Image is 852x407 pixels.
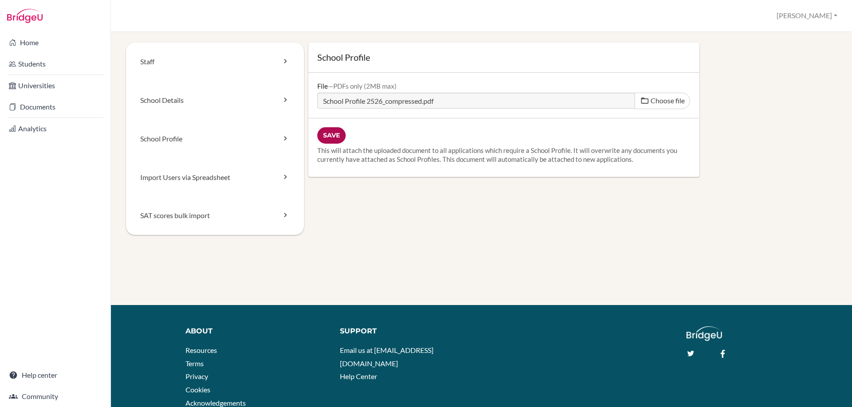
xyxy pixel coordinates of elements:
a: Email us at [EMAIL_ADDRESS][DOMAIN_NAME] [340,346,434,368]
div: PDFs only (2MB max) [328,82,397,90]
a: Students [2,55,109,73]
a: Privacy [185,372,208,380]
a: School Profile [126,120,304,158]
a: Community [2,387,109,405]
p: This will attach the uploaded document to all applications which require a School Profile. It wil... [317,146,690,164]
input: Save [317,127,346,144]
a: SAT scores bulk import [126,196,304,235]
a: Staff [126,43,304,81]
a: Terms [185,359,204,368]
button: [PERSON_NAME] [773,8,841,24]
a: Home [2,34,109,51]
a: Acknowledgements [185,399,246,407]
a: Analytics [2,120,109,137]
a: Help center [2,366,109,384]
span: Choose file [651,96,685,105]
img: Bridge-U [7,9,43,23]
a: Documents [2,98,109,116]
label: File [317,82,397,90]
a: Resources [185,346,217,354]
h1: School Profile [317,51,690,63]
img: logo_white@2x-f4f0deed5e89b7ecb1c2cc34c3e3d731f90f0f143d5ea2071677605dd97b5244.png [686,326,722,341]
div: About [185,326,327,337]
a: Cookies [185,385,210,394]
a: Help Center [340,372,377,380]
div: Support [340,326,473,337]
a: Universities [2,77,109,94]
a: Import Users via Spreadsheet [126,158,304,197]
a: School Details [126,81,304,120]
